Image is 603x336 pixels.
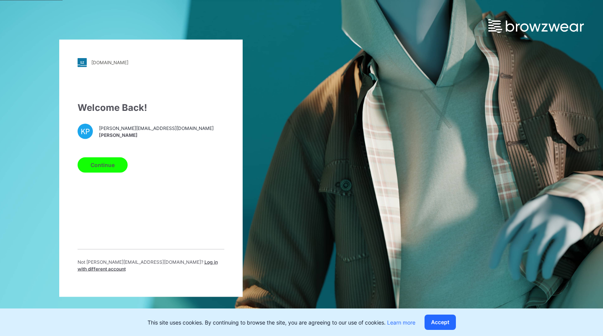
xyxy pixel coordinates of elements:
[425,315,456,330] button: Accept
[78,258,224,272] p: Not [PERSON_NAME][EMAIL_ADDRESS][DOMAIN_NAME] ?
[78,101,224,114] div: Welcome Back!
[78,123,93,139] div: KP
[99,132,214,139] span: [PERSON_NAME]
[387,319,415,326] a: Learn more
[78,157,128,172] button: Continue
[99,125,214,132] span: [PERSON_NAME][EMAIL_ADDRESS][DOMAIN_NAME]
[78,58,224,67] a: [DOMAIN_NAME]
[91,60,128,65] div: [DOMAIN_NAME]
[148,318,415,326] p: This site uses cookies. By continuing to browse the site, you are agreeing to our use of cookies.
[78,58,87,67] img: stylezone-logo.562084cfcfab977791bfbf7441f1a819.svg
[488,19,584,33] img: browzwear-logo.e42bd6dac1945053ebaf764b6aa21510.svg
